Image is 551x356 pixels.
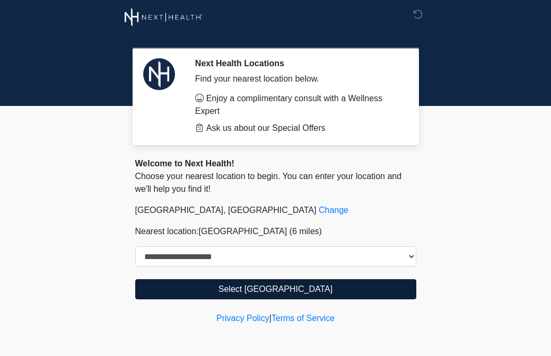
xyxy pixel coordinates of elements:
[135,279,416,299] button: Select [GEOGRAPHIC_DATA]
[290,227,322,236] span: (6 miles)
[199,227,287,236] span: [GEOGRAPHIC_DATA]
[135,225,416,238] p: Nearest location:
[319,206,348,215] a: Change
[125,8,203,26] img: Next Health Wellness Logo
[195,58,400,68] h2: Next Health Locations
[195,92,400,118] li: Enjoy a complimentary consult with a Wellness Expert
[195,122,400,135] li: Ask us about our Special Offers
[135,157,416,170] div: Welcome to Next Health!
[143,58,175,90] img: Agent Avatar
[216,314,269,323] a: Privacy Policy
[269,314,272,323] a: |
[195,73,400,85] div: Find your nearest location below.
[135,206,317,215] span: [GEOGRAPHIC_DATA], [GEOGRAPHIC_DATA]
[135,172,402,193] span: Choose your nearest location to begin. You can enter your location and we'll help you find it!
[272,314,335,323] a: Terms of Service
